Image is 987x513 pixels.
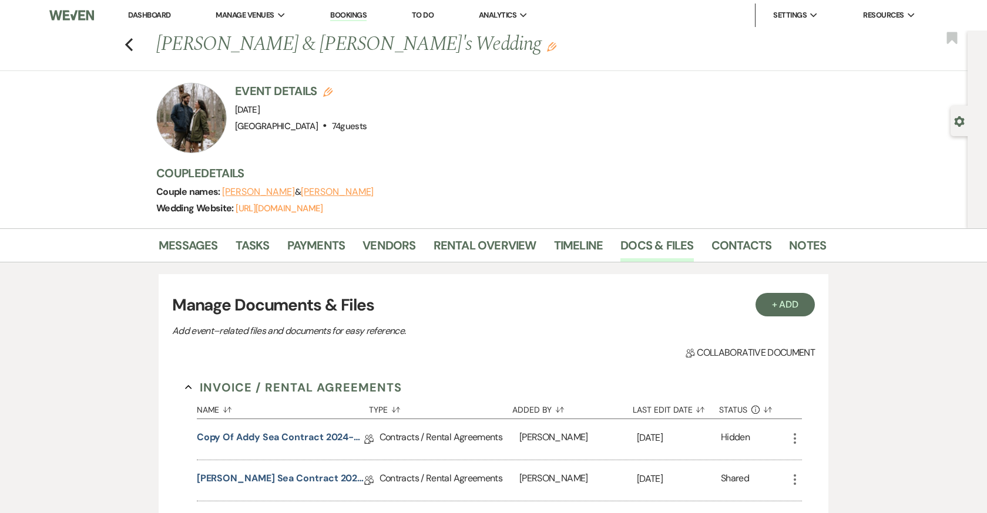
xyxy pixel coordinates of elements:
button: Edit [547,41,556,52]
a: Docs & Files [620,236,693,262]
span: Resources [863,9,904,21]
a: To Do [412,10,434,20]
span: [DATE] [235,104,260,116]
p: [DATE] [637,471,721,487]
a: Timeline [554,236,603,262]
span: Couple names: [156,185,222,198]
a: Notes [789,236,826,262]
p: Add event–related files and documents for easy reference. [172,323,583,339]
h3: Couple Details [156,165,814,181]
span: Wedding Website: [156,202,236,214]
button: Name [197,396,369,419]
a: Contacts [711,236,772,262]
div: Contracts / Rental Agreements [380,460,519,501]
p: [DATE] [637,430,721,446]
button: [PERSON_NAME] [301,187,374,197]
div: [PERSON_NAME] [519,419,637,460]
a: Tasks [236,236,270,262]
button: [PERSON_NAME] [222,187,295,197]
h3: Manage Documents & Files [172,293,815,318]
a: [URL][DOMAIN_NAME] [236,203,323,214]
a: Copy of Addy Sea Contract 2024-25 [197,430,364,448]
div: Hidden [721,430,750,448]
span: 74 guests [332,120,367,132]
a: Rental Overview [434,236,536,262]
h1: [PERSON_NAME] & [PERSON_NAME]'s Wedding [156,31,683,59]
div: Shared [721,471,749,490]
button: + Add [756,293,815,316]
button: Invoice / Rental Agreements [185,379,402,396]
a: [PERSON_NAME] Sea Contract 2024-25 [197,471,364,490]
a: Bookings [330,10,367,21]
span: & [222,186,374,198]
a: Vendors [362,236,415,262]
span: Manage Venues [216,9,274,21]
div: [PERSON_NAME] [519,460,637,501]
button: Last Edit Date [633,396,719,419]
span: Settings [773,9,807,21]
span: Status [719,406,747,414]
button: Status [719,396,788,419]
a: Messages [159,236,218,262]
img: Weven Logo [49,3,94,28]
span: Analytics [479,9,516,21]
h3: Event Details [235,83,367,99]
a: Payments [287,236,345,262]
div: Contracts / Rental Agreements [380,419,519,460]
span: [GEOGRAPHIC_DATA] [235,120,318,132]
button: Type [369,396,512,419]
button: Open lead details [954,115,965,126]
a: Dashboard [128,10,170,20]
button: Added By [512,396,633,419]
span: Collaborative document [686,346,815,360]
